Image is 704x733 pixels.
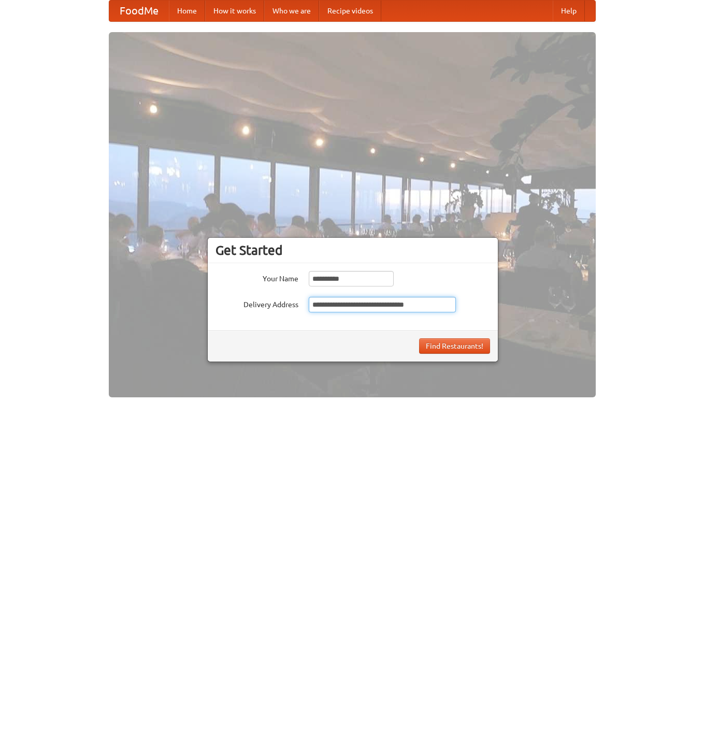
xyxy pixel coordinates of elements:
label: Delivery Address [215,297,298,310]
a: Recipe videos [319,1,381,21]
a: Who we are [264,1,319,21]
label: Your Name [215,271,298,284]
a: How it works [205,1,264,21]
a: FoodMe [109,1,169,21]
button: Find Restaurants! [419,338,490,354]
a: Help [553,1,585,21]
h3: Get Started [215,242,490,258]
a: Home [169,1,205,21]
